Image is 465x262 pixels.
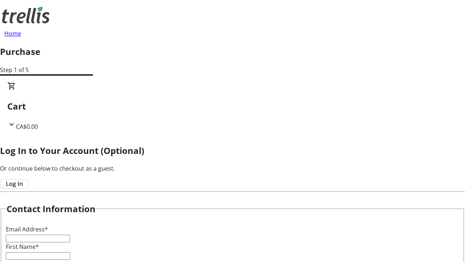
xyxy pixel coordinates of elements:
[7,202,96,215] h2: Contact Information
[16,123,38,131] span: CA$0.00
[6,243,39,251] label: First Name*
[6,225,48,233] label: Email Address*
[6,179,23,188] span: Log In
[7,82,458,131] div: CartCA$0.00
[7,100,458,113] h2: Cart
